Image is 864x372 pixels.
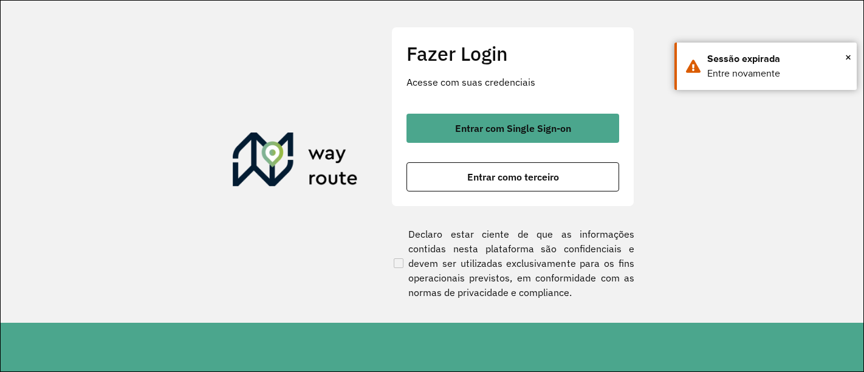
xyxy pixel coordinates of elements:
div: Sessão expirada [707,52,848,66]
span: × [845,48,851,66]
label: Declaro estar ciente de que as informações contidas nesta plataforma são confidenciais e devem se... [391,227,634,300]
button: button [406,114,619,143]
img: Roteirizador AmbevTech [233,133,358,191]
span: Entrar como terceiro [467,172,559,182]
div: Entre novamente [707,66,848,81]
button: button [406,162,619,191]
button: Close [845,48,851,66]
span: Entrar com Single Sign-on [455,123,571,133]
p: Acesse com suas credenciais [406,75,619,89]
h2: Fazer Login [406,42,619,65]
